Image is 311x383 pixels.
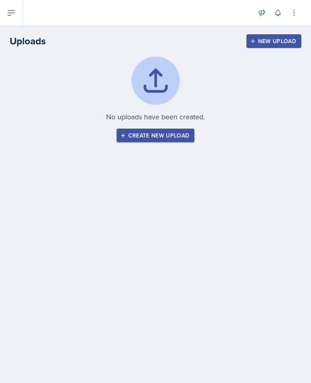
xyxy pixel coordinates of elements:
div: Create new upload [122,132,190,139]
button: Create new upload [117,129,195,142]
div: New Upload [252,38,296,44]
button: New Upload [246,34,302,48]
p: No uploads have been created. [106,111,205,122]
h2: Uploads [10,34,46,48]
